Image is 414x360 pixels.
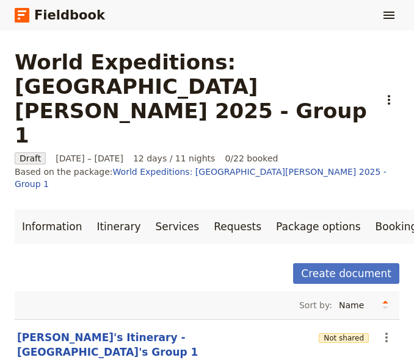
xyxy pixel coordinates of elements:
a: Services [148,210,207,244]
span: 0/22 booked [225,152,278,164]
button: [PERSON_NAME]'s Itinerary - [GEOGRAPHIC_DATA]'s Group 1 [17,330,314,359]
button: Show menu [379,5,399,26]
a: World Expeditions: [GEOGRAPHIC_DATA][PERSON_NAME] 2025 - Group 1 [15,167,387,189]
a: Requests [206,210,269,244]
span: Sort by: [299,299,332,311]
a: Package options [269,210,368,244]
button: Create document [293,263,399,284]
button: Change sort direction [376,296,394,314]
select: Sort by: [333,296,376,314]
h1: World Expeditions: [GEOGRAPHIC_DATA][PERSON_NAME] 2025 - Group 1 [15,50,371,147]
span: Draft [15,152,46,164]
button: Actions [379,90,399,110]
button: Not shared [319,333,369,343]
span: [DATE] – [DATE] [56,152,123,164]
span: Based on the package: [15,166,399,190]
a: Fieldbook [15,5,105,26]
a: Itinerary [89,210,148,244]
span: 12 days / 11 nights [133,152,216,164]
button: Actions [376,327,397,348]
a: Information [15,210,89,244]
